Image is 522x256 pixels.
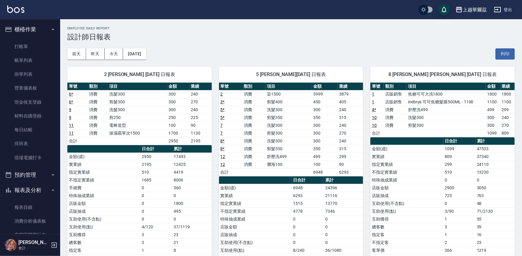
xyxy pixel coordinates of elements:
[88,83,108,90] th: 類別
[140,246,172,254] td: 1
[443,153,475,160] td: 809
[338,98,363,106] td: 405
[2,22,58,37] button: 櫃檯作業
[67,200,140,207] td: 店販金額
[167,90,190,98] td: 300
[338,114,363,121] td: 315
[312,106,338,114] td: 300
[438,4,450,16] button: save
[338,153,363,160] td: 299
[265,160,312,168] td: 瀏海100
[338,83,363,90] th: 業績
[292,231,324,239] td: 0
[2,81,58,95] a: 營業儀表板
[384,98,406,106] td: 店販銷售
[475,168,515,176] td: 13230
[312,168,338,176] td: 6948
[338,145,363,153] td: 315
[140,207,172,215] td: 0
[108,90,167,98] td: 洗髮300
[324,184,363,192] td: 24396
[370,145,443,153] td: 金額(虛)
[172,145,212,153] th: 累計
[406,83,486,90] th: 項目
[370,200,443,207] td: 互助使用(不含點)
[219,246,292,254] td: 互助使用(點)
[324,176,363,184] th: 累計
[140,184,172,192] td: 0
[338,90,363,98] td: 3879
[67,137,88,145] td: 合計
[167,106,190,114] td: 300
[443,231,475,239] td: 1
[384,106,406,114] td: 消費
[486,106,500,114] td: 499
[2,137,58,151] a: 排班表
[265,106,312,114] td: 洗髮300
[67,223,140,231] td: 互助使用(點)
[475,153,515,160] td: 37340
[190,114,212,121] td: 225
[221,162,225,167] a: 12
[384,114,406,121] td: 消費
[292,215,324,223] td: 0
[219,215,292,223] td: 特殊抽成業績
[463,6,487,14] div: 上越華爾茲
[312,121,338,129] td: 300
[67,168,140,176] td: 指定實業績
[370,129,384,137] td: 合計
[370,207,443,215] td: 互助使用(點)
[69,115,71,120] a: 9
[172,160,212,168] td: 12425
[140,176,172,184] td: 1685
[312,145,338,153] td: 350
[324,200,363,207] td: 13770
[500,90,515,98] td: 1800
[292,192,324,200] td: 6293
[370,246,443,254] td: 客單價
[18,239,49,245] h5: [PERSON_NAME]
[190,129,212,137] td: 1130
[140,239,172,246] td: 3
[67,48,86,59] button: 前天
[67,207,140,215] td: 店販抽成
[67,176,140,184] td: 不指定實業績
[324,246,363,254] td: 36/1080
[486,129,500,137] td: 1099
[292,223,324,231] td: 0
[69,123,74,128] a: 11
[172,215,212,223] td: 0
[172,207,212,215] td: 495
[292,200,324,207] td: 1515
[105,48,123,59] button: 今天
[370,223,443,231] td: 總客數
[219,231,292,239] td: 店販抽成
[18,245,49,251] p: 會計
[108,121,167,129] td: 電棒造型
[475,137,515,145] th: 累計
[88,114,108,121] td: 消費
[443,168,475,176] td: 510
[140,160,172,168] td: 2195
[312,129,338,137] td: 300
[406,98,486,106] td: inebrya 可可焦糖髮膜500ML - 1100
[292,239,324,246] td: 0
[88,129,108,137] td: 消費
[2,67,58,81] a: 掛單列表
[372,92,374,96] a: 1
[292,207,324,215] td: 4778
[265,153,312,160] td: 舒壓洗499
[190,106,212,114] td: 240
[2,123,58,137] a: 每日結帳
[443,192,475,200] td: 725
[475,176,515,184] td: 0
[370,176,443,184] td: 特殊抽成業績
[140,223,172,231] td: 4/120
[324,192,363,200] td: 21116
[265,145,312,153] td: 剪髮350
[67,26,515,30] h2: Employee Daily Report
[312,98,338,106] td: 450
[370,184,443,192] td: 店販金額
[475,223,515,231] td: 39
[242,90,265,98] td: 消費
